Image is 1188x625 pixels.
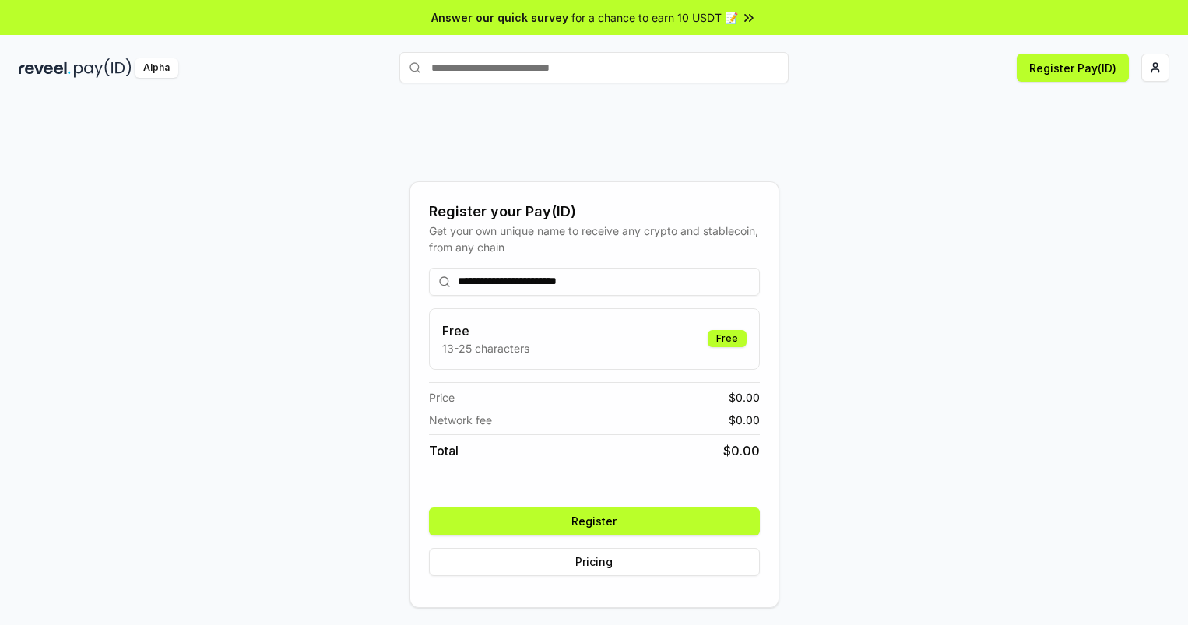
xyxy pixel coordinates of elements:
[429,412,492,428] span: Network fee
[442,340,529,356] p: 13-25 characters
[729,389,760,406] span: $ 0.00
[429,441,459,460] span: Total
[1017,54,1129,82] button: Register Pay(ID)
[571,9,738,26] span: for a chance to earn 10 USDT 📝
[19,58,71,78] img: reveel_dark
[431,9,568,26] span: Answer our quick survey
[429,223,760,255] div: Get your own unique name to receive any crypto and stablecoin, from any chain
[429,201,760,223] div: Register your Pay(ID)
[135,58,178,78] div: Alpha
[74,58,132,78] img: pay_id
[708,330,747,347] div: Free
[723,441,760,460] span: $ 0.00
[729,412,760,428] span: $ 0.00
[429,389,455,406] span: Price
[429,548,760,576] button: Pricing
[429,507,760,535] button: Register
[442,321,529,340] h3: Free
